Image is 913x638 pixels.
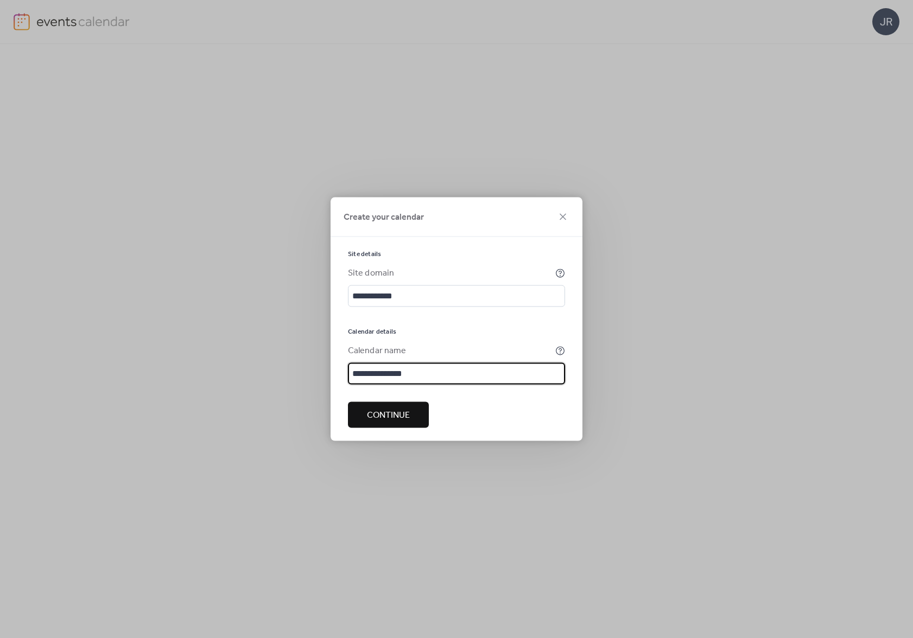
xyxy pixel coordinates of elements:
[348,328,396,336] span: Calendar details
[367,409,410,422] span: Continue
[348,344,553,358] div: Calendar name
[348,402,429,428] button: Continue
[348,267,553,280] div: Site domain
[348,250,381,259] span: Site details
[344,211,424,224] span: Create your calendar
